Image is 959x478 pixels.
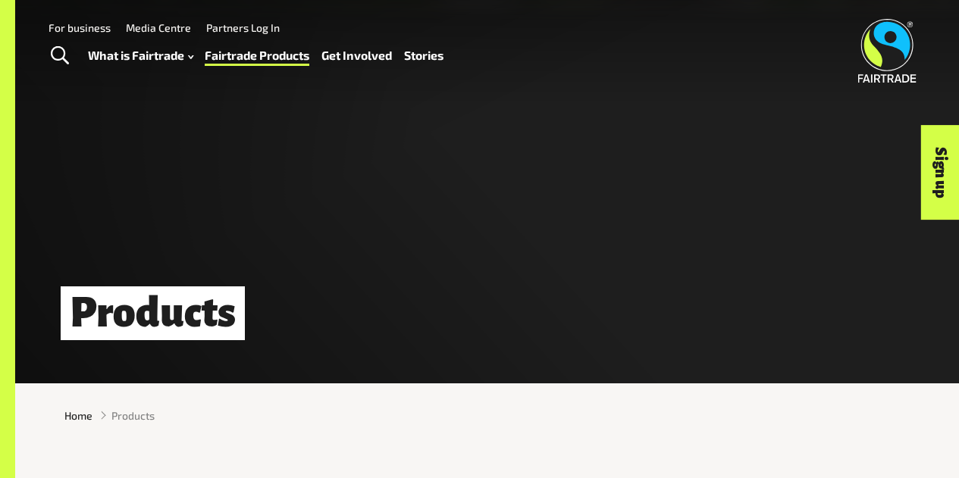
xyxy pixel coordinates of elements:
img: Fairtrade Australia New Zealand logo [858,19,917,83]
h1: Products [61,286,245,340]
a: For business [49,21,111,34]
span: Products [111,408,155,423]
a: What is Fairtrade [88,45,193,66]
a: Partners Log In [206,21,280,34]
a: Home [64,408,92,423]
a: Toggle Search [41,37,78,75]
a: Fairtrade Products [205,45,309,66]
a: Stories [404,45,443,66]
a: Get Involved [321,45,392,66]
a: Media Centre [126,21,191,34]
